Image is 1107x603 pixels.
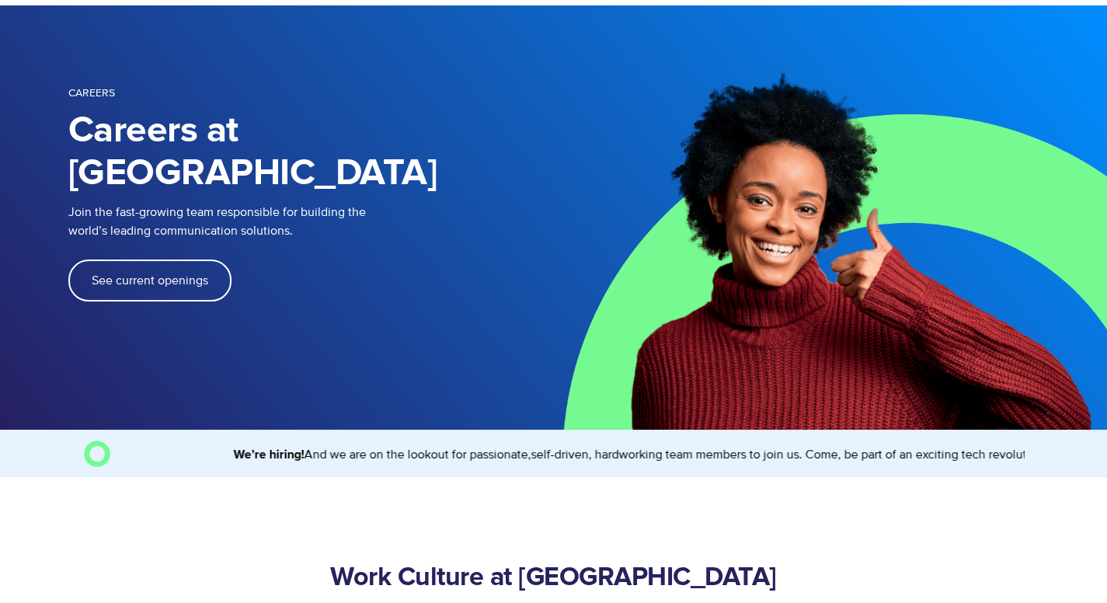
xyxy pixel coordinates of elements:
img: O Image [84,441,110,467]
h1: Careers at [GEOGRAPHIC_DATA] [68,110,554,195]
strong: We’re hiring! [204,448,274,461]
p: Join the fast-growing team responsible for building the world’s leading communication solutions. [68,203,531,240]
h2: Work Culture at [GEOGRAPHIC_DATA] [118,563,990,594]
span: See current openings [92,274,208,287]
span: Careers [68,86,115,99]
marquee: And we are on the lookout for passionate,self-driven, hardworking team members to join us. Come, ... [117,445,1024,464]
a: See current openings [68,260,231,301]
